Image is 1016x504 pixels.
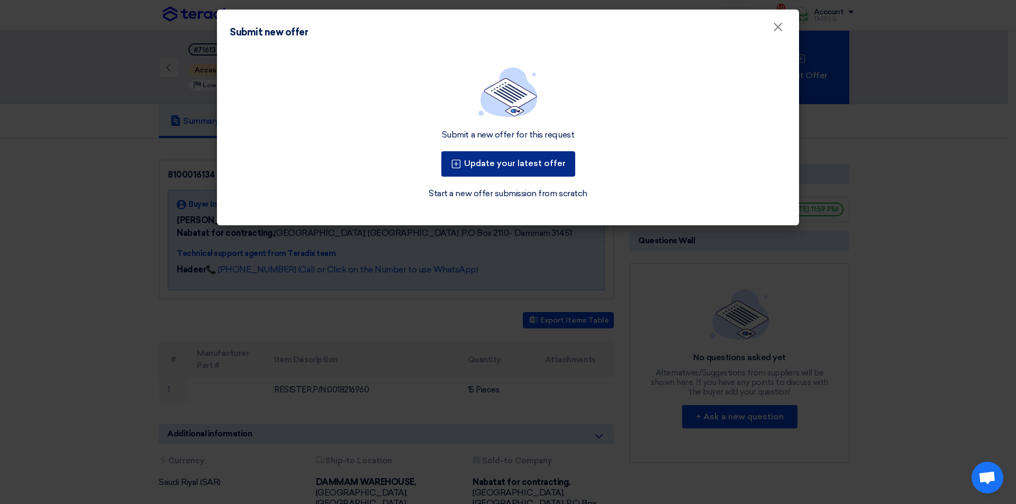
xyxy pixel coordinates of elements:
[230,25,308,40] div: Submit new offer
[764,17,792,38] button: Close
[442,130,574,141] div: Submit a new offer for this request
[429,187,587,200] a: Start a new offer submission from scratch
[478,67,538,117] img: empty_state_list.svg
[972,462,1003,493] div: Open chat
[773,19,783,40] span: ×
[441,151,575,177] button: Update your latest offer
